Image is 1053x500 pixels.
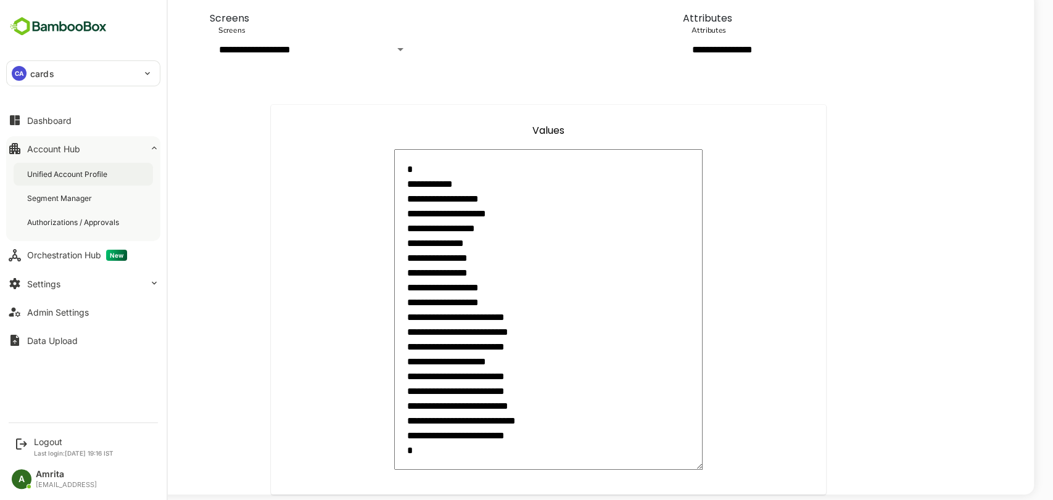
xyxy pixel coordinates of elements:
[27,193,94,203] div: Segment Manager
[489,123,521,138] label: Values
[349,41,366,58] button: Open
[351,149,659,470] textarea: minimum height
[6,108,160,133] button: Dashboard
[36,481,97,489] div: [EMAIL_ADDRESS]
[12,66,27,81] div: CA
[27,115,72,126] div: Dashboard
[167,11,370,26] label: Screens
[6,328,160,353] button: Data Upload
[27,279,60,289] div: Settings
[27,144,80,154] div: Account Hub
[27,217,122,227] div: Authorizations / Approvals
[175,25,202,36] label: Screens
[648,25,683,36] label: Attributes
[640,11,843,26] label: Attributes
[27,335,78,346] div: Data Upload
[34,436,114,447] div: Logout
[12,469,31,489] div: A
[6,136,160,161] button: Account Hub
[106,250,127,261] span: New
[34,449,114,457] p: Last login: [DATE] 19:16 IST
[27,307,89,318] div: Admin Settings
[6,271,160,296] button: Settings
[6,243,160,268] button: Orchestration HubNew
[27,250,127,261] div: Orchestration Hub
[6,300,160,324] button: Admin Settings
[30,67,54,80] p: cards
[6,15,110,38] img: BambooboxFullLogoMark.5f36c76dfaba33ec1ec1367b70bb1252.svg
[27,169,110,179] div: Unified Account Profile
[36,469,97,480] div: Amrita
[7,61,160,86] div: CAcards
